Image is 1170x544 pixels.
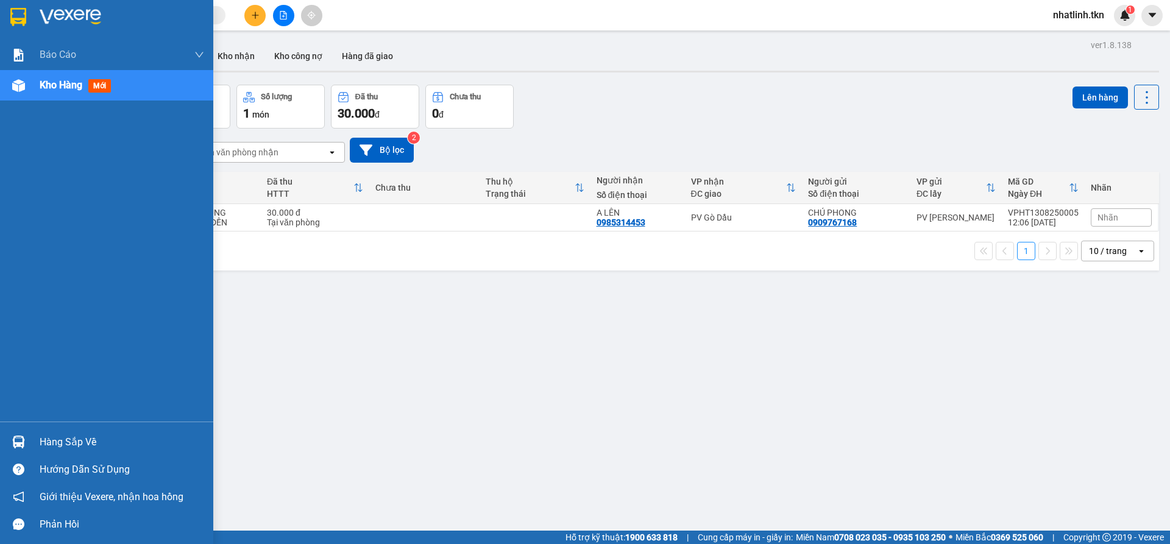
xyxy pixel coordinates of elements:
[1147,10,1158,21] span: caret-down
[834,532,946,542] strong: 0708 023 035 - 0935 103 250
[949,535,952,540] span: ⚪️
[375,183,473,193] div: Chưa thu
[1052,531,1054,544] span: |
[698,531,793,544] span: Cung cấp máy in - giấy in:
[40,79,82,91] span: Kho hàng
[1043,7,1114,23] span: nhatlinh.tkn
[327,147,337,157] svg: open
[208,41,264,71] button: Kho nhận
[40,47,76,62] span: Báo cáo
[808,189,904,199] div: Số điện thoại
[13,464,24,475] span: question-circle
[355,93,378,101] div: Đã thu
[10,8,26,26] img: logo-vxr
[597,190,679,200] div: Số điện thoại
[1141,5,1163,26] button: caret-down
[1136,246,1146,256] svg: open
[1008,177,1069,186] div: Mã GD
[1072,87,1128,108] button: Lên hàng
[486,189,574,199] div: Trạng thái
[1102,533,1111,542] span: copyright
[432,106,439,121] span: 0
[597,217,645,227] div: 0985314453
[1008,189,1069,199] div: Ngày ĐH
[12,79,25,92] img: warehouse-icon
[264,41,332,71] button: Kho công nợ
[244,5,266,26] button: plus
[40,515,204,534] div: Phản hồi
[1091,183,1152,193] div: Nhãn
[267,177,353,186] div: Đã thu
[687,531,689,544] span: |
[273,5,294,26] button: file-add
[439,110,444,119] span: đ
[916,213,996,222] div: PV [PERSON_NAME]
[267,189,353,199] div: HTTT
[691,177,787,186] div: VP nhận
[88,79,111,93] span: mới
[307,11,316,19] span: aim
[597,208,679,217] div: A LÊN
[597,175,679,185] div: Người nhận
[251,11,260,19] span: plus
[910,172,1002,204] th: Toggle SortBy
[1008,217,1079,227] div: 12:06 [DATE]
[375,110,380,119] span: đ
[13,491,24,503] span: notification
[261,172,369,204] th: Toggle SortBy
[40,433,204,451] div: Hàng sắp về
[796,531,946,544] span: Miền Nam
[480,172,590,204] th: Toggle SortBy
[1017,242,1035,260] button: 1
[916,189,986,199] div: ĐC lấy
[808,217,857,227] div: 0909767168
[691,189,787,199] div: ĐC giao
[252,110,269,119] span: món
[625,532,678,542] strong: 1900 633 818
[40,489,183,504] span: Giới thiệu Vexere, nhận hoa hồng
[1128,5,1132,14] span: 1
[1097,213,1118,222] span: Nhãn
[425,85,514,129] button: Chưa thu0đ
[685,172,803,204] th: Toggle SortBy
[12,49,25,62] img: solution-icon
[243,106,250,121] span: 1
[301,5,322,26] button: aim
[691,213,796,222] div: PV Gò Dầu
[1119,10,1130,21] img: icon-new-feature
[13,518,24,530] span: message
[808,177,904,186] div: Người gửi
[991,532,1043,542] strong: 0369 525 060
[450,93,481,101] div: Chưa thu
[486,177,574,186] div: Thu hộ
[1089,245,1127,257] div: 10 / trang
[331,85,419,129] button: Đã thu30.000đ
[338,106,375,121] span: 30.000
[565,531,678,544] span: Hỗ trợ kỹ thuật:
[40,461,204,479] div: Hướng dẫn sử dụng
[12,436,25,448] img: warehouse-icon
[267,208,363,217] div: 30.000 đ
[408,132,420,144] sup: 2
[279,11,288,19] span: file-add
[808,208,904,217] div: CHÚ PHONG
[955,531,1043,544] span: Miền Bắc
[350,138,414,163] button: Bộ lọc
[1126,5,1135,14] sup: 1
[1008,208,1079,217] div: VPHT1308250005
[194,50,204,60] span: down
[332,41,403,71] button: Hàng đã giao
[267,217,363,227] div: Tại văn phòng
[1091,38,1132,52] div: ver 1.8.138
[194,146,278,158] div: Chọn văn phòng nhận
[1002,172,1085,204] th: Toggle SortBy
[916,177,986,186] div: VP gửi
[261,93,292,101] div: Số lượng
[236,85,325,129] button: Số lượng1món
